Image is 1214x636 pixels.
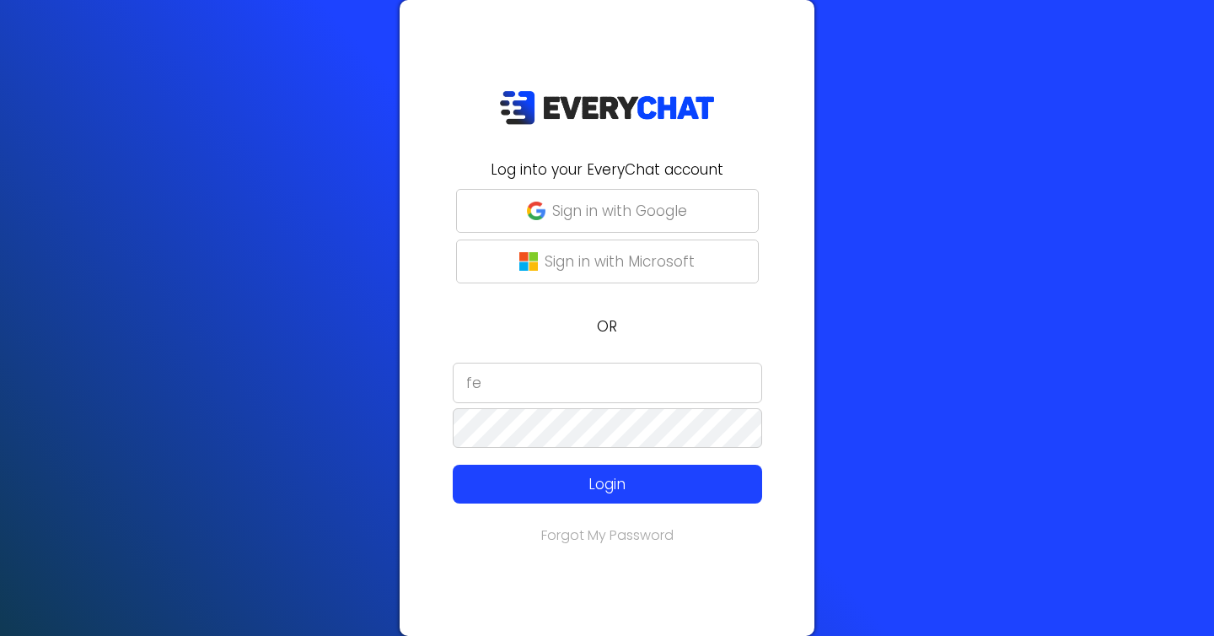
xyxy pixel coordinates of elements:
[484,473,731,495] p: Login
[453,465,762,504] button: Login
[519,252,538,271] img: microsoft-logo.png
[527,202,545,220] img: google-g.png
[410,315,804,337] p: OR
[453,363,762,403] input: Email
[456,240,759,283] button: Sign in with Microsoft
[545,251,695,272] p: Sign in with Microsoft
[552,200,687,222] p: Sign in with Google
[541,526,674,545] a: Forgot My Password
[499,90,715,125] img: EveryChat_logo_dark.png
[456,189,759,233] button: Sign in with Google
[410,159,804,181] h2: Log into your EveryChat account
